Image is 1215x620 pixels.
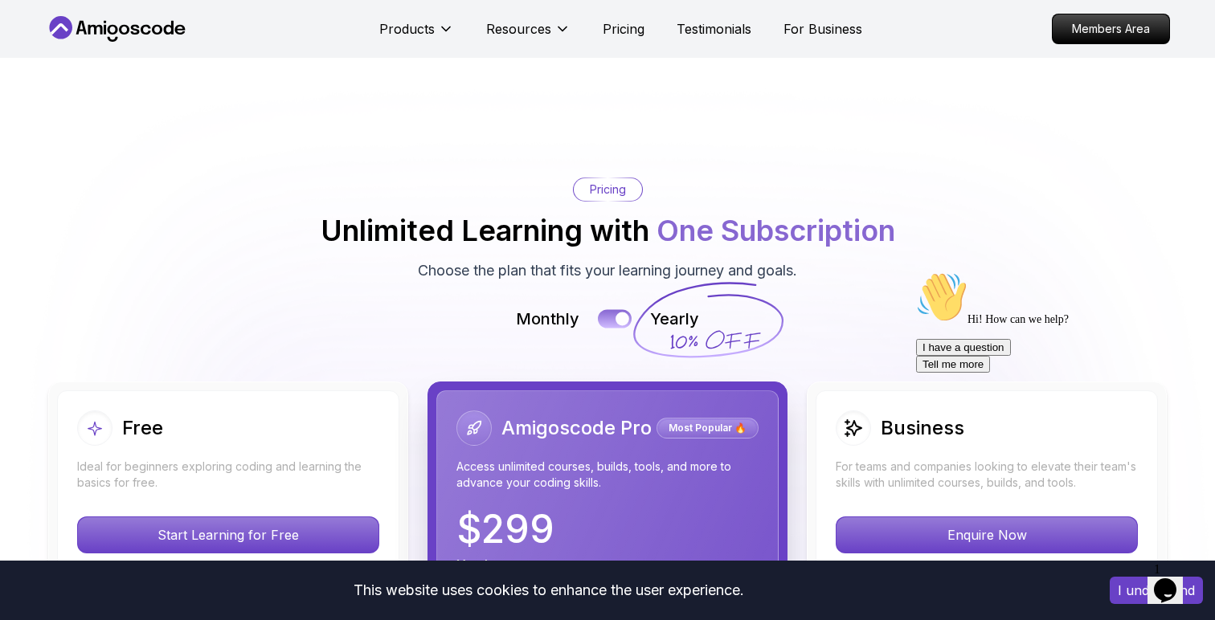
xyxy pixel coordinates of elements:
p: For teams and companies looking to elevate their team's skills with unlimited courses, builds, an... [836,459,1138,491]
span: One Subscription [657,213,895,248]
h2: Free [122,415,163,441]
iframe: chat widget [910,265,1199,548]
p: Products [379,19,435,39]
p: Most Popular 🔥 [659,420,756,436]
a: Pricing [603,19,644,39]
p: Start Learning for Free [78,517,378,553]
a: Enquire Now [836,527,1138,543]
p: Members Area [1053,14,1169,43]
p: Ideal for beginners exploring coding and learning the basics for free. [77,459,379,491]
h2: Amigoscode Pro [501,415,652,441]
p: Access unlimited courses, builds, tools, and more to advance your coding skills. [456,459,759,491]
button: Tell me more [6,91,80,108]
p: Yearly [456,555,495,574]
p: $ 299 [456,510,554,549]
a: Testimonials [677,19,751,39]
button: Accept cookies [1110,577,1203,604]
button: Resources [486,19,571,51]
p: Resources [486,19,551,39]
h2: Business [881,415,964,441]
span: Hi! How can we help? [6,48,159,60]
p: Choose the plan that fits your learning journey and goals. [418,259,797,282]
p: Pricing [590,182,626,198]
button: Enquire Now [836,516,1138,553]
a: Members Area [1052,14,1170,44]
button: Products [379,19,454,51]
iframe: chat widget [1147,556,1199,604]
button: I have a question [6,74,101,91]
a: Start Learning for Free [77,527,379,543]
button: Start Learning for Free [77,516,379,553]
div: This website uses cookies to enhance the user experience. [12,573,1086,608]
p: Enquire Now [837,517,1137,553]
a: For Business [783,19,862,39]
p: Monthly [516,308,579,330]
h2: Unlimited Learning with [321,214,895,247]
div: 👋Hi! How can we help?I have a questionTell me more [6,6,296,108]
img: :wave: [6,6,58,58]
